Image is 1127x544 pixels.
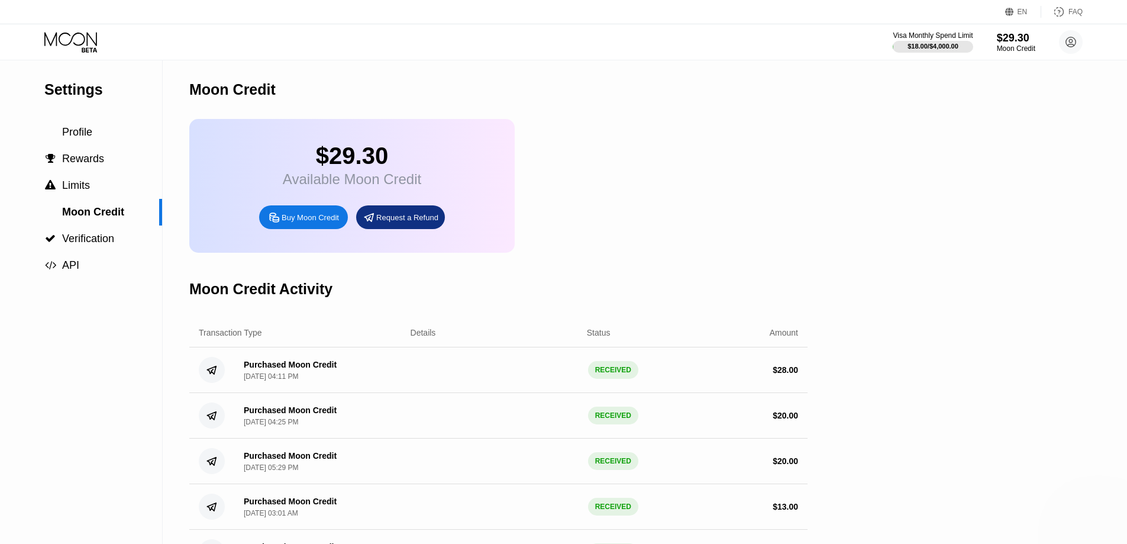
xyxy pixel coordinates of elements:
iframe: Button to launch messaging window [1080,497,1118,535]
div: FAQ [1041,6,1083,18]
div: $18.00 / $4,000.00 [908,43,958,50]
div: [DATE] 03:01 AM [244,509,298,517]
div: $ 28.00 [773,365,798,375]
div: Purchased Moon Credit [244,497,337,506]
div: $29.30 [283,143,421,169]
span: Limits [62,179,90,191]
div:  [44,180,56,191]
span: Moon Credit [62,206,124,218]
div: Buy Moon Credit [259,205,348,229]
span: API [62,259,79,271]
div: [DATE] 05:29 PM [244,463,298,472]
div: RECEIVED [588,452,638,470]
div: Details [411,328,436,337]
div: Status [587,328,611,337]
div: RECEIVED [588,361,638,379]
div: Moon Credit [997,44,1035,53]
span: Profile [62,126,92,138]
div: Amount [770,328,798,337]
span: Verification [62,233,114,244]
span:  [45,233,56,244]
div: Transaction Type [199,328,262,337]
span:  [45,180,56,191]
div: Visa Monthly Spend Limit [893,31,973,40]
div: Settings [44,81,162,98]
div:  [44,260,56,271]
span:  [45,260,56,271]
div: Visa Monthly Spend Limit$18.00/$4,000.00 [893,31,973,53]
div: FAQ [1068,8,1083,16]
div: $ 13.00 [773,502,798,511]
div:  [44,153,56,164]
div: $ 20.00 [773,411,798,420]
div: Request a Refund [356,205,445,229]
div: Purchased Moon Credit [244,360,337,369]
div: $29.30Moon Credit [997,32,1035,53]
span:  [46,153,56,164]
div: $ 20.00 [773,456,798,466]
div: [DATE] 04:25 PM [244,418,298,426]
div: [DATE] 04:11 PM [244,372,298,381]
div: $29.30 [997,32,1035,44]
span: Rewards [62,153,104,165]
div: Purchased Moon Credit [244,451,337,461]
div: Purchased Moon Credit [244,405,337,415]
div: Moon Credit Activity [189,281,332,298]
div: Buy Moon Credit [282,213,339,223]
div: EN [1005,6,1041,18]
div: Moon Credit [189,81,276,98]
div: Available Moon Credit [283,171,421,188]
div:  [44,233,56,244]
div: EN [1018,8,1028,16]
div: RECEIVED [588,498,638,516]
div: Request a Refund [376,213,438,223]
div: RECEIVED [588,407,638,424]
